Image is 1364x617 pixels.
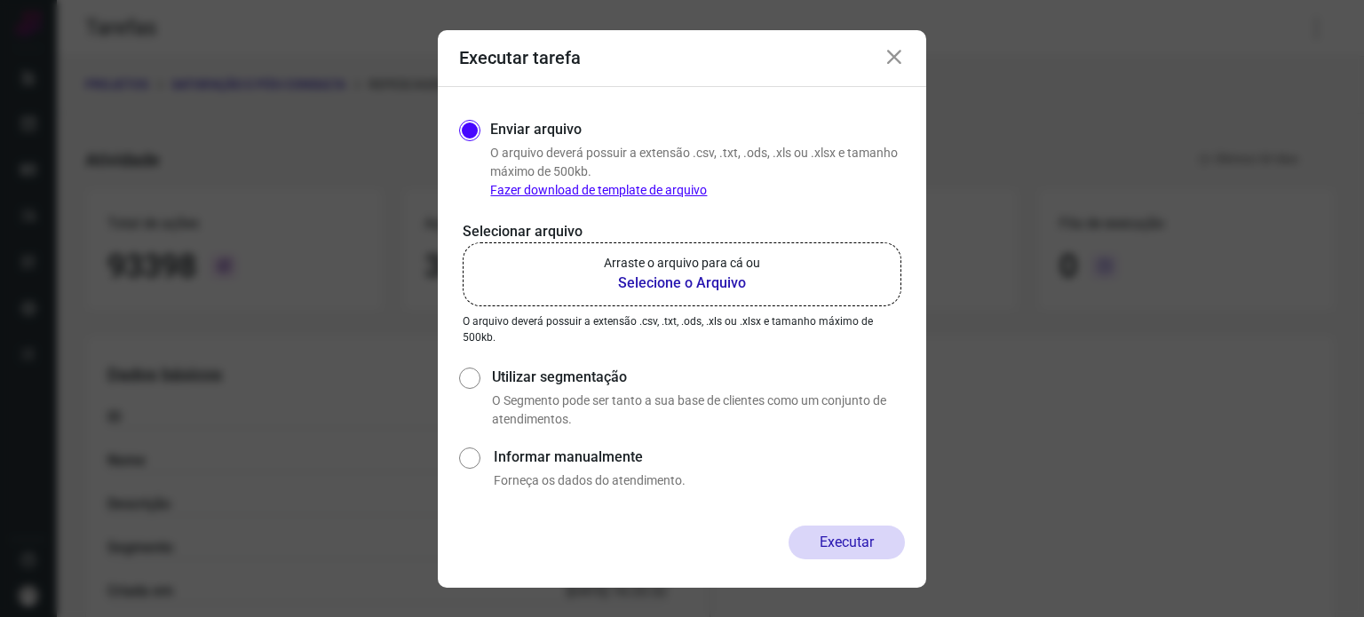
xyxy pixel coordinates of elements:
[463,221,901,242] p: Selecionar arquivo
[494,471,905,490] p: Forneça os dados do atendimento.
[463,313,901,345] p: O arquivo deverá possuir a extensão .csv, .txt, .ods, .xls ou .xlsx e tamanho máximo de 500kb.
[490,144,905,200] p: O arquivo deverá possuir a extensão .csv, .txt, .ods, .xls ou .xlsx e tamanho máximo de 500kb.
[490,119,582,140] label: Enviar arquivo
[789,526,905,559] button: Executar
[494,447,905,468] label: Informar manualmente
[604,273,760,294] b: Selecione o Arquivo
[492,367,905,388] label: Utilizar segmentação
[492,392,905,429] p: O Segmento pode ser tanto a sua base de clientes como um conjunto de atendimentos.
[490,183,707,197] a: Fazer download de template de arquivo
[459,47,581,68] h3: Executar tarefa
[604,254,760,273] p: Arraste o arquivo para cá ou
